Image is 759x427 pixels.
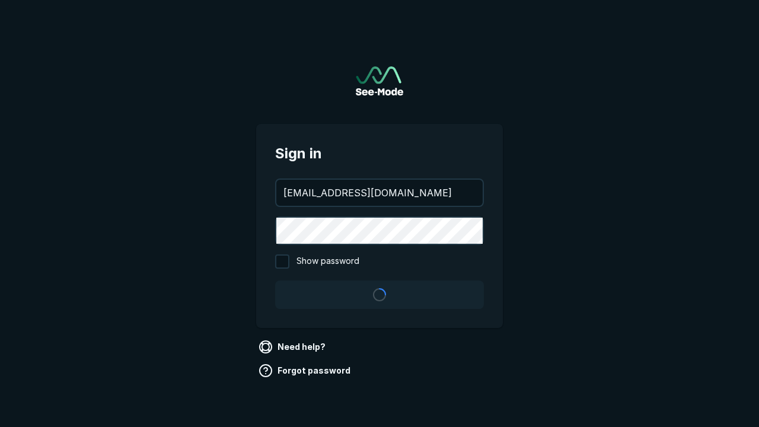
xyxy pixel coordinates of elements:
a: Forgot password [256,361,355,380]
input: your@email.com [276,180,483,206]
a: Need help? [256,337,330,356]
img: See-Mode Logo [356,66,403,95]
span: Sign in [275,143,484,164]
span: Show password [296,254,359,269]
a: Go to sign in [356,66,403,95]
